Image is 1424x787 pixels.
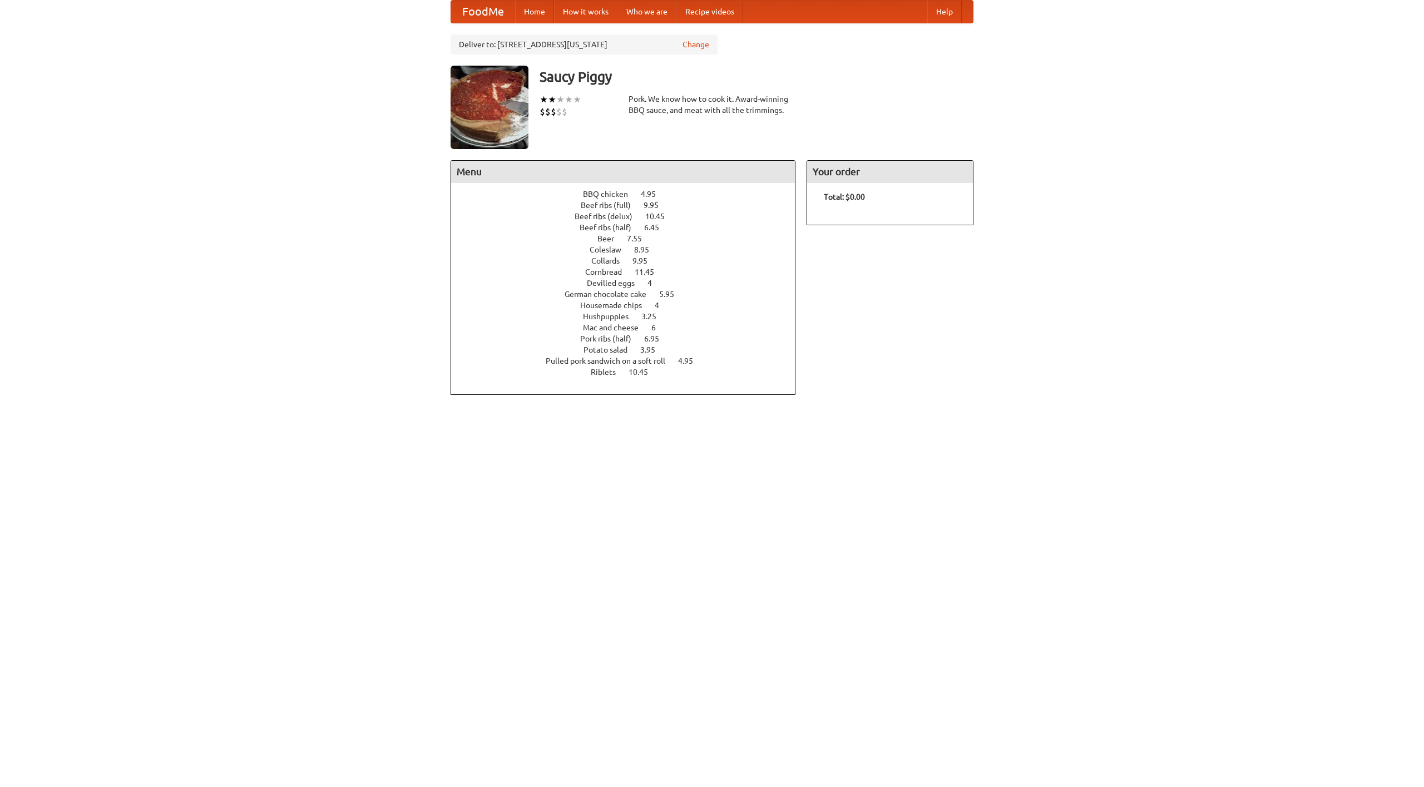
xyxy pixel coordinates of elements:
a: Housemade chips 4 [580,301,680,310]
span: 4 [655,301,670,310]
a: German chocolate cake 5.95 [565,290,695,299]
span: 5.95 [659,290,685,299]
span: Pork ribs (half) [580,334,642,343]
a: Riblets 10.45 [591,368,669,377]
span: German chocolate cake [565,290,657,299]
li: ★ [540,93,548,106]
span: 7.55 [627,234,653,243]
span: 9.95 [632,256,659,265]
a: Mac and cheese 6 [583,323,676,332]
li: $ [551,106,556,118]
span: 6 [651,323,667,332]
h4: Your order [807,161,973,183]
li: $ [545,106,551,118]
a: Recipe videos [676,1,743,23]
span: 9.95 [644,201,670,210]
span: Potato salad [584,345,639,354]
span: Housemade chips [580,301,653,310]
li: $ [540,106,545,118]
span: 4 [647,279,663,288]
h4: Menu [451,161,795,183]
li: ★ [556,93,565,106]
a: Cornbread 11.45 [585,268,675,276]
li: $ [556,106,562,118]
a: Beef ribs (full) 9.95 [581,201,679,210]
span: Collards [591,256,631,265]
span: Beef ribs (full) [581,201,642,210]
span: Devilled eggs [587,279,646,288]
li: ★ [565,93,573,106]
div: Pork. We know how to cook it. Award-winning BBQ sauce, and meat with all the trimmings. [629,93,795,116]
h3: Saucy Piggy [540,66,973,88]
span: Coleslaw [590,245,632,254]
a: Coleslaw 8.95 [590,245,670,254]
span: Cornbread [585,268,633,276]
span: 10.45 [645,212,676,221]
a: Home [515,1,554,23]
span: 6.45 [644,223,670,232]
a: Potato salad 3.95 [584,345,676,354]
span: Riblets [591,368,627,377]
div: Deliver to: [STREET_ADDRESS][US_STATE] [451,34,718,55]
span: 4.95 [641,190,667,199]
span: 10.45 [629,368,659,377]
a: BBQ chicken 4.95 [583,190,676,199]
li: $ [562,106,567,118]
a: Pork ribs (half) 6.95 [580,334,680,343]
span: 8.95 [634,245,660,254]
span: 3.25 [641,312,667,321]
li: ★ [548,93,556,106]
b: Total: $0.00 [824,192,865,201]
span: BBQ chicken [583,190,639,199]
a: Who we are [617,1,676,23]
span: 4.95 [678,357,704,365]
a: Beef ribs (delux) 10.45 [575,212,685,221]
a: Pulled pork sandwich on a soft roll 4.95 [546,357,714,365]
span: 3.95 [640,345,666,354]
a: Beef ribs (half) 6.45 [580,223,680,232]
a: Change [683,39,709,50]
span: 11.45 [635,268,665,276]
a: Devilled eggs 4 [587,279,673,288]
span: Mac and cheese [583,323,650,332]
a: Hushpuppies 3.25 [583,312,677,321]
a: How it works [554,1,617,23]
span: Beer [597,234,625,243]
span: Hushpuppies [583,312,640,321]
a: Beer 7.55 [597,234,662,243]
li: ★ [573,93,581,106]
span: Pulled pork sandwich on a soft roll [546,357,676,365]
a: FoodMe [451,1,515,23]
a: Help [927,1,962,23]
a: Collards 9.95 [591,256,668,265]
img: angular.jpg [451,66,528,149]
span: Beef ribs (half) [580,223,642,232]
span: 6.95 [644,334,670,343]
span: Beef ribs (delux) [575,212,644,221]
